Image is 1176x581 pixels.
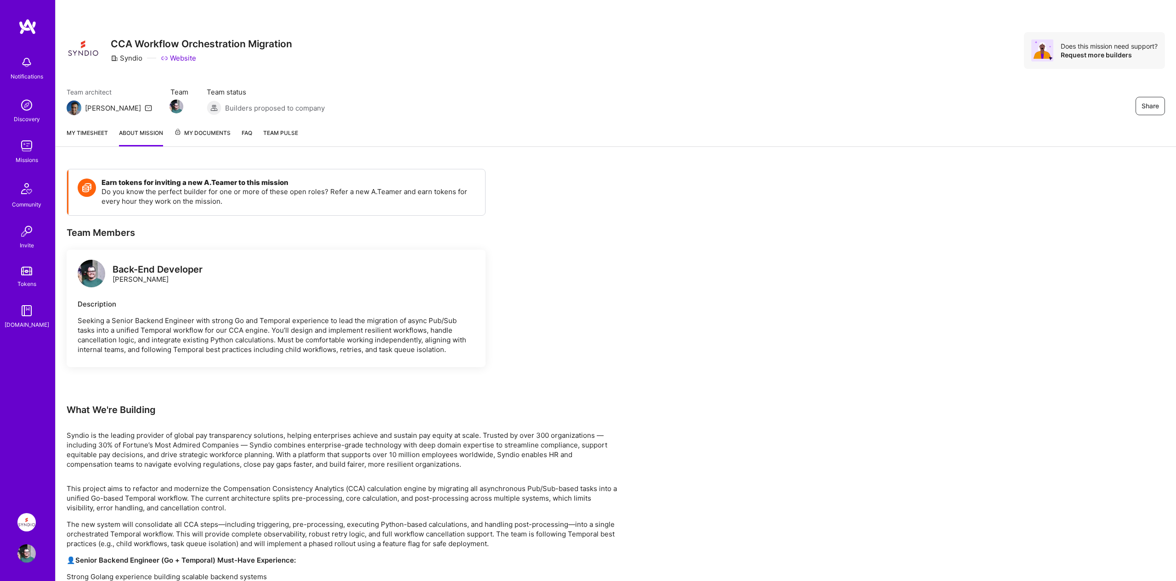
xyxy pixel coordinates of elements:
a: Team Pulse [263,128,298,146]
span: Builders proposed to company [225,103,325,113]
img: Builders proposed to company [207,101,221,115]
img: discovery [17,96,36,114]
div: Back-End Developer [113,265,203,274]
p: Seeking a Senior Backend Engineer with strong Go and Temporal experience to lead the migration of... [78,316,475,354]
div: [PERSON_NAME] [113,265,203,284]
div: Syndio [111,53,142,63]
img: bell [17,53,36,72]
span: My Documents [174,128,231,138]
span: Team architect [67,87,152,97]
div: Invite [20,240,34,250]
a: FAQ [242,128,252,146]
button: Share [1136,97,1165,115]
div: Description [78,299,475,309]
img: Syndio: CCA Workflow Orchestration Migration [17,513,36,531]
img: guide book [17,302,36,320]
p: Do you know the perfect builder for one or more of these open roles? Refer a new A.Teamer and ear... [102,187,476,206]
a: User Avatar [15,544,38,563]
div: Community [12,200,41,209]
span: Team [170,87,188,97]
img: Team Architect [67,101,81,115]
p: Syndio is the leading provider of global pay transparency solutions, helping enterprises achieve ... [67,430,618,469]
p: The new system will consolidate all CCA steps—including triggering, pre-processing, executing Pyt... [67,520,618,548]
div: Notifications [11,72,43,81]
div: [DOMAIN_NAME] [5,320,49,330]
div: Missions [16,155,38,165]
img: Avatar [1031,39,1053,61]
img: tokens [21,267,32,275]
h3: CCA Workflow Orchestration Migration [111,38,292,50]
div: Discovery [14,114,40,124]
p: 👤 [67,555,618,565]
img: Community [16,178,38,200]
strong: Senior Backend Engineer (Go + Temporal) Must-Have Experience: [75,556,296,564]
div: [PERSON_NAME] [85,103,141,113]
p: This project aims to refactor and modernize the Compensation Consistency Analytics (CCA) calculat... [67,484,618,513]
a: Syndio: CCA Workflow Orchestration Migration [15,513,38,531]
img: Team Member Avatar [170,100,183,113]
a: My Documents [174,128,231,146]
a: My timesheet [67,128,108,146]
div: Tokens [17,279,36,289]
i: icon CompanyGray [111,55,118,62]
img: Invite [17,222,36,240]
img: logo [18,18,37,35]
span: Team status [207,87,325,97]
a: logo [78,260,105,290]
img: Token icon [78,179,96,197]
span: Share [1142,101,1159,111]
span: Team Pulse [263,129,298,136]
img: logo [78,260,105,287]
i: icon Mail [145,104,152,112]
div: Request more builders [1061,50,1158,59]
a: About Mission [119,128,163,146]
img: User Avatar [17,544,36,563]
h4: Earn tokens for inviting a new A.Teamer to this mission [102,179,476,187]
img: teamwork [17,137,36,155]
img: Company Logo [67,32,100,65]
a: Team Member Avatar [170,99,182,114]
div: Does this mission need support? [1061,42,1158,50]
a: Website [161,53,196,63]
div: What We're Building [67,404,618,416]
div: Team Members [67,227,486,239]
